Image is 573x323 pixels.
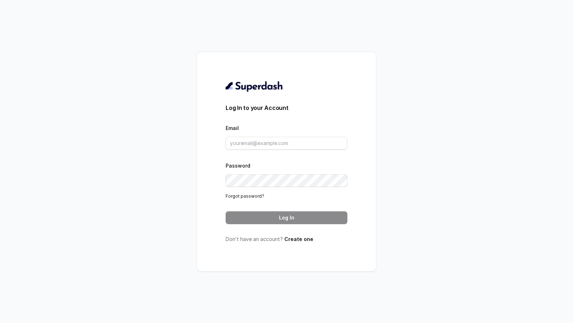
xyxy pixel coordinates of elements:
[226,103,347,112] h3: Log In to your Account
[226,125,239,131] label: Email
[226,137,347,150] input: youremail@example.com
[226,211,347,224] button: Log In
[226,81,283,92] img: light.svg
[226,163,250,169] label: Password
[226,236,347,243] p: Don’t have an account?
[226,193,264,199] a: Forgot password?
[284,236,313,242] a: Create one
